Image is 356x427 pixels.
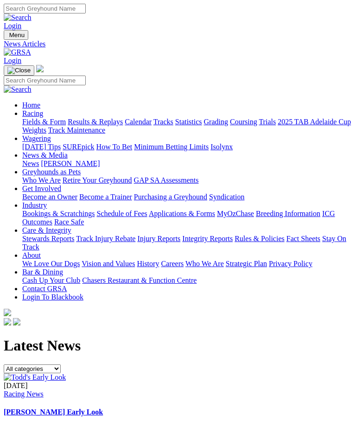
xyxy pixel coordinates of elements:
[175,118,202,126] a: Statistics
[4,408,103,416] a: [PERSON_NAME] Early Look
[54,218,84,226] a: Race Safe
[134,143,209,151] a: Minimum Betting Limits
[82,260,135,268] a: Vision and Values
[22,159,352,168] div: News & Media
[22,176,61,184] a: Who We Are
[22,260,352,268] div: About
[48,126,105,134] a: Track Maintenance
[22,210,95,217] a: Bookings & Scratchings
[22,235,352,251] div: Care & Integrity
[4,309,11,316] img: logo-grsa-white.png
[76,235,135,242] a: Track Injury Rebate
[153,118,173,126] a: Tracks
[256,210,320,217] a: Breeding Information
[286,235,320,242] a: Fact Sheets
[4,76,86,85] input: Search
[22,118,352,134] div: Racing
[22,210,335,226] a: ICG Outcomes
[36,65,44,72] img: logo-grsa-white.png
[4,13,32,22] img: Search
[4,337,352,354] h1: Latest News
[22,268,63,276] a: Bar & Dining
[4,373,66,382] img: Todd's Early Look
[137,260,159,268] a: History
[22,285,67,293] a: Contact GRSA
[79,193,132,201] a: Become a Trainer
[235,235,285,242] a: Rules & Policies
[22,201,47,209] a: Industry
[4,40,352,48] a: News Articles
[22,293,83,301] a: Login To Blackbook
[137,235,180,242] a: Injury Reports
[22,118,66,126] a: Fields & Form
[4,22,21,30] a: Login
[22,109,43,117] a: Racing
[9,32,25,38] span: Menu
[22,226,71,234] a: Care & Integrity
[149,210,215,217] a: Applications & Forms
[22,210,352,226] div: Industry
[68,118,123,126] a: Results & Replays
[4,390,44,398] a: Racing News
[41,159,100,167] a: [PERSON_NAME]
[22,168,81,176] a: Greyhounds as Pets
[13,318,20,325] img: twitter.svg
[96,143,133,151] a: How To Bet
[96,210,147,217] a: Schedule of Fees
[182,235,233,242] a: Integrity Reports
[204,118,228,126] a: Grading
[22,159,39,167] a: News
[22,276,80,284] a: Cash Up Your Club
[7,67,31,74] img: Close
[4,65,34,76] button: Toggle navigation
[134,193,207,201] a: Purchasing a Greyhound
[22,143,61,151] a: [DATE] Tips
[82,276,197,284] a: Chasers Restaurant & Function Centre
[22,185,61,192] a: Get Involved
[22,260,80,268] a: We Love Our Dogs
[63,176,132,184] a: Retire Your Greyhound
[161,260,184,268] a: Careers
[226,260,267,268] a: Strategic Plan
[22,176,352,185] div: Greyhounds as Pets
[210,143,233,151] a: Isolynx
[269,260,312,268] a: Privacy Policy
[185,260,224,268] a: Who We Are
[4,85,32,94] img: Search
[4,48,31,57] img: GRSA
[4,57,21,64] a: Login
[4,30,28,40] button: Toggle navigation
[217,210,254,217] a: MyOzChase
[22,235,346,251] a: Stay On Track
[134,176,199,184] a: GAP SA Assessments
[209,193,244,201] a: Syndication
[22,235,74,242] a: Stewards Reports
[22,251,41,259] a: About
[22,126,46,134] a: Weights
[278,118,351,126] a: 2025 TAB Adelaide Cup
[230,118,257,126] a: Coursing
[22,193,77,201] a: Become an Owner
[22,134,51,142] a: Wagering
[259,118,276,126] a: Trials
[4,382,28,389] span: [DATE]
[22,143,352,151] div: Wagering
[22,193,352,201] div: Get Involved
[22,276,352,285] div: Bar & Dining
[22,151,68,159] a: News & Media
[125,118,152,126] a: Calendar
[22,101,40,109] a: Home
[4,4,86,13] input: Search
[4,318,11,325] img: facebook.svg
[63,143,94,151] a: SUREpick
